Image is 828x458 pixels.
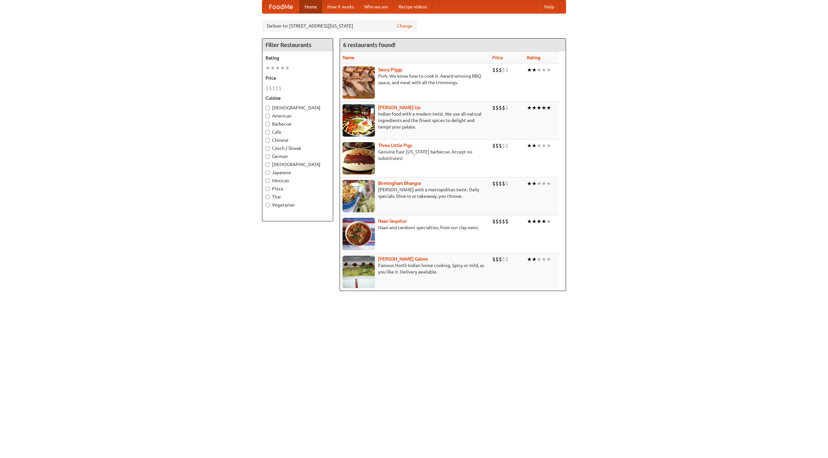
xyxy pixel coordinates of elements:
[499,218,502,225] li: $
[541,142,546,149] li: ★
[266,194,330,200] label: Thai
[266,145,330,151] label: Czech / Slovak
[266,187,270,191] input: Pizza
[502,66,505,73] li: $
[505,142,508,149] li: $
[527,256,532,263] li: ★
[343,224,487,231] p: Naan and tandoori specialties, from our clay oven.
[343,186,487,199] p: [PERSON_NAME] with a metropolitan twist. Daily specials. Dine-in or takeaway, you choose.
[492,66,496,73] li: $
[527,142,532,149] li: ★
[359,0,393,13] a: Who we are
[266,121,330,127] label: Barbecue
[343,55,354,60] a: Name
[343,180,375,212] img: bhangra.jpg
[378,218,407,224] a: Naan Sequitur
[541,104,546,111] li: ★
[532,256,537,263] li: ★
[266,95,330,101] h5: Cuisine
[285,64,290,72] li: ★
[343,111,487,130] p: Indian food with a modern twist. We use all-natural ingredients and the finest spices to delight ...
[496,256,499,263] li: $
[502,104,505,111] li: $
[378,181,421,186] a: Birmingham Bhangra
[539,0,559,13] a: Help
[266,195,270,199] input: Thai
[378,256,428,262] b: [PERSON_NAME] Galore
[496,142,499,149] li: $
[266,171,270,175] input: Japanese
[546,104,551,111] li: ★
[527,180,532,187] li: ★
[537,142,541,149] li: ★
[499,256,502,263] li: $
[378,67,402,72] a: Saucy Piggy
[343,73,487,86] p: Pork. We know how to cook it. Award-winning BBQ sauce, and meat with all the trimmings.
[266,105,330,111] label: [DEMOGRAPHIC_DATA]
[492,55,503,60] a: Price
[499,66,502,73] li: $
[270,64,275,72] li: ★
[492,180,496,187] li: $
[378,143,412,148] a: Three Little Pigs
[262,20,417,32] div: Deliver to: [STREET_ADDRESS][US_STATE]
[502,256,505,263] li: $
[266,130,270,134] input: Cafe
[502,218,505,225] li: $
[496,180,499,187] li: $
[322,0,359,13] a: How it works
[541,180,546,187] li: ★
[537,180,541,187] li: ★
[275,64,280,72] li: ★
[499,142,502,149] li: $
[300,0,322,13] a: Home
[527,66,532,73] li: ★
[266,161,330,168] label: [DEMOGRAPHIC_DATA]
[541,66,546,73] li: ★
[266,185,330,192] label: Pizza
[492,142,496,149] li: $
[496,104,499,111] li: $
[393,0,432,13] a: Recipe videos
[266,55,330,61] h5: Rating
[492,104,496,111] li: $
[262,0,300,13] a: FoodMe
[266,114,270,118] input: American
[266,122,270,126] input: Barbecue
[266,106,270,110] input: [DEMOGRAPHIC_DATA]
[343,218,375,250] img: naansequitur.jpg
[499,104,502,111] li: $
[266,138,270,142] input: Chinese
[496,218,499,225] li: $
[505,66,508,73] li: $
[541,218,546,225] li: ★
[492,256,496,263] li: $
[266,162,270,167] input: [DEMOGRAPHIC_DATA]
[532,66,537,73] li: ★
[537,104,541,111] li: ★
[527,104,532,111] li: ★
[496,66,499,73] li: $
[505,104,508,111] li: $
[527,218,532,225] li: ★
[266,203,270,207] input: Vegetarian
[266,113,330,119] label: American
[343,262,487,275] p: Famous North Indian home cooking. Spicy or mild, as you like it. Delivery available.
[546,142,551,149] li: ★
[343,142,375,174] img: littlepigs.jpg
[546,180,551,187] li: ★
[502,180,505,187] li: $
[546,66,551,73] li: ★
[266,154,270,159] input: German
[378,105,420,110] a: [PERSON_NAME] Up
[266,129,330,135] label: Cafe
[492,218,496,225] li: $
[537,218,541,225] li: ★
[275,84,278,92] li: $
[505,218,508,225] li: $
[546,218,551,225] li: ★
[343,104,375,137] img: curryup.jpg
[266,75,330,81] h5: Price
